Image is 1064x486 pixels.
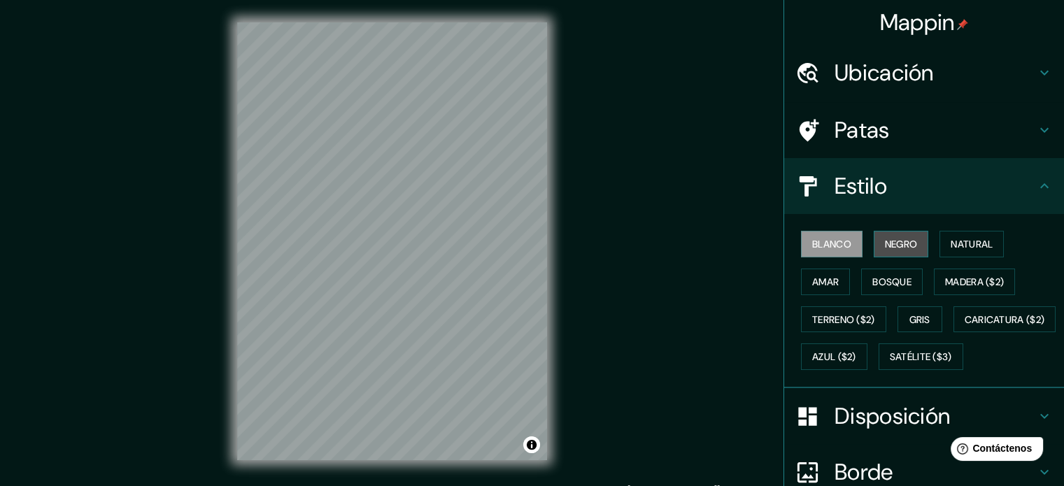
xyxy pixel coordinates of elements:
[879,343,963,370] button: Satélite ($3)
[872,276,912,288] font: Bosque
[965,313,1045,326] font: Caricatura ($2)
[934,269,1015,295] button: Madera ($2)
[784,45,1064,101] div: Ubicación
[812,351,856,364] font: Azul ($2)
[951,238,993,250] font: Natural
[885,238,918,250] font: Negro
[890,351,952,364] font: Satélite ($3)
[812,313,875,326] font: Terreno ($2)
[898,306,942,333] button: Gris
[801,269,850,295] button: Amar
[523,436,540,453] button: Activar o desactivar atribución
[957,19,968,30] img: pin-icon.png
[939,231,1004,257] button: Natural
[953,306,1056,333] button: Caricatura ($2)
[909,313,930,326] font: Gris
[835,401,950,431] font: Disposición
[874,231,929,257] button: Negro
[835,58,934,87] font: Ubicación
[237,22,547,460] canvas: Mapa
[784,102,1064,158] div: Patas
[801,343,867,370] button: Azul ($2)
[812,276,839,288] font: Amar
[784,158,1064,214] div: Estilo
[835,115,890,145] font: Patas
[801,306,886,333] button: Terreno ($2)
[801,231,863,257] button: Blanco
[939,431,1049,471] iframe: Lanzador de widgets de ayuda
[861,269,923,295] button: Bosque
[945,276,1004,288] font: Madera ($2)
[880,8,955,37] font: Mappin
[835,171,887,201] font: Estilo
[784,388,1064,444] div: Disposición
[812,238,851,250] font: Blanco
